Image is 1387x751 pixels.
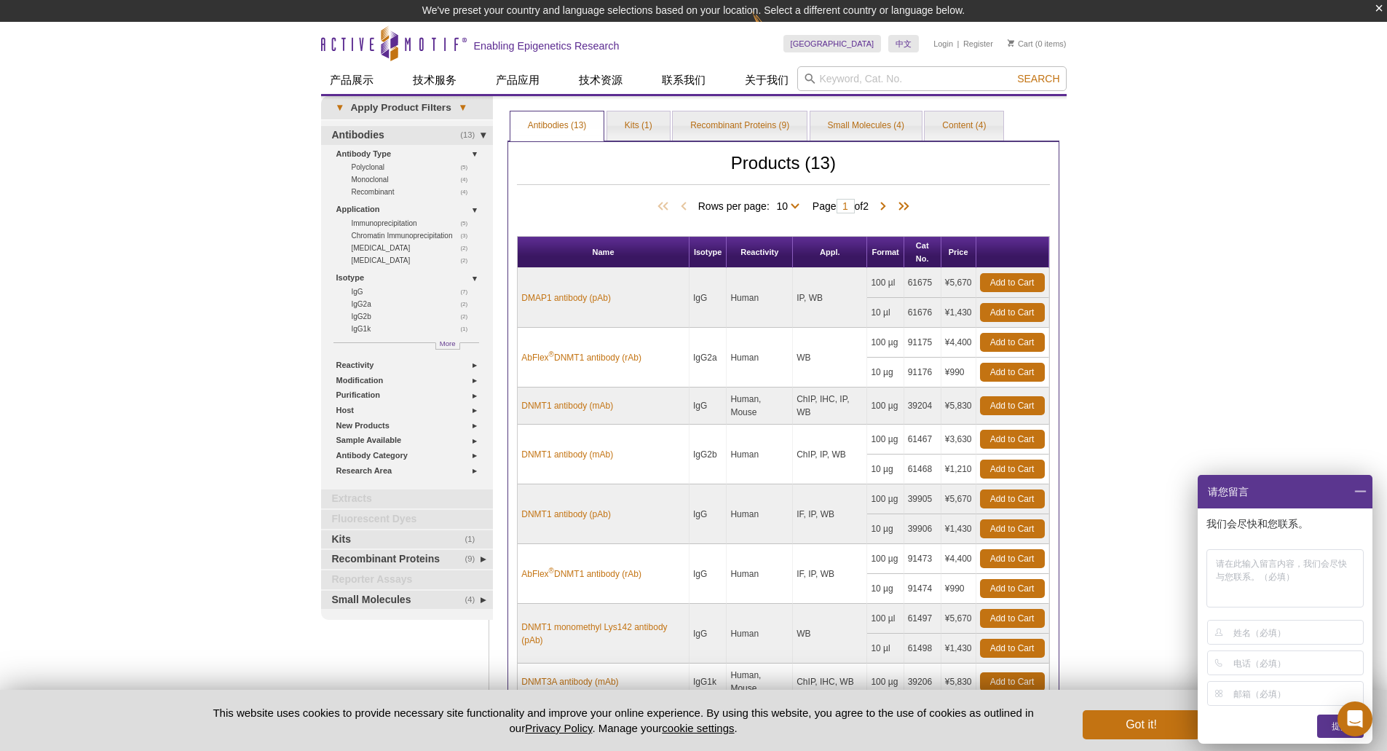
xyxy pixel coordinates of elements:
[689,484,727,544] td: IgG
[727,664,793,701] td: Human, Mouse
[980,579,1045,598] a: Add to Cart
[321,550,494,569] a: (9)Recombinant Proteins
[336,433,485,448] a: Sample Available
[810,111,922,141] a: Small Molecules (4)
[460,173,475,186] span: (4)
[689,268,727,328] td: IgG
[727,484,793,544] td: Human
[487,66,548,94] a: 产品应用
[1233,682,1361,705] input: 邮箱（必填）
[460,286,475,298] span: (7)
[1337,701,1372,736] div: Open Intercom Messenger
[793,268,867,328] td: IP, WB
[941,514,976,544] td: ¥1,430
[689,604,727,664] td: IgG
[793,544,867,604] td: IF, IP, WB
[793,425,867,484] td: ChIP, IP, WB
[904,237,941,268] th: Cat No.
[904,388,941,425] td: 39204
[689,237,727,268] th: Isotype
[980,396,1045,415] a: Add to Cart
[867,298,904,328] td: 10 µl
[321,591,494,610] a: (4)Small Molecules
[460,254,475,267] span: (2)
[689,388,727,425] td: IgG
[867,604,904,634] td: 100 µl
[863,200,869,212] span: 2
[941,544,976,574] td: ¥4,400
[352,173,476,186] a: (4)Monoclonal
[336,448,485,463] a: Antibody Category
[957,35,960,52] li: |
[510,111,604,141] a: Antibodies (13)
[440,337,456,350] span: More
[336,358,485,373] a: Reactivity
[980,609,1045,628] a: Add to Cart
[1233,621,1361,644] input: 姓名（必填）
[941,358,976,388] td: ¥990
[474,39,620,52] h2: Enabling Epigenetics Research
[904,544,941,574] td: 91473
[867,634,904,664] td: 10 µl
[352,310,476,323] a: (2)IgG2b
[521,675,618,688] a: DNMT3A antibody (mAb)
[465,550,483,569] span: (9)
[698,198,805,213] span: Rows per page:
[549,350,554,358] sup: ®
[653,66,714,94] a: 联系我们
[655,200,676,214] span: First Page
[980,273,1045,292] a: Add to Cart
[460,126,483,145] span: (13)
[517,157,1049,185] h2: Products (13)
[904,328,941,358] td: 91175
[727,544,793,604] td: Human
[980,519,1045,538] a: Add to Cart
[941,268,976,298] td: ¥5,670
[867,425,904,455] td: 100 µg
[904,484,941,514] td: 39905
[727,268,793,328] td: Human
[867,358,904,388] td: 10 µg
[676,200,691,214] span: Previous Page
[904,298,941,328] td: 61676
[793,237,867,268] th: Appl.
[1206,517,1367,530] p: 我们会尽快和您联系。
[321,570,494,589] a: Reporter Assays
[336,270,485,286] a: Isotype
[904,455,941,484] td: 61468
[980,430,1045,449] a: Add to Cart
[451,101,474,114] span: ▾
[890,200,912,214] span: Last Page
[460,298,475,310] span: (2)
[941,634,976,664] td: ¥1,430
[941,455,976,484] td: ¥1,210
[1233,651,1361,675] input: 电话（必填）
[336,146,485,162] a: Antibody Type
[904,634,941,664] td: 61498
[867,574,904,604] td: 10 µg
[1008,39,1033,49] a: Cart
[328,101,351,114] span: ▾
[980,549,1045,568] a: Add to Cart
[793,484,867,544] td: IF, IP, WB
[980,333,1045,352] a: Add to Cart
[867,544,904,574] td: 100 µg
[1013,72,1064,85] button: Search
[736,66,797,94] a: 关于我们
[321,126,494,145] a: (13)Antibodies
[933,39,953,49] a: Login
[1083,710,1199,739] button: Got it!
[460,323,475,335] span: (1)
[662,722,734,734] button: cookie settings
[1317,715,1364,738] div: 提交
[793,328,867,388] td: WB
[460,242,475,254] span: (2)
[867,328,904,358] td: 100 µg
[352,242,476,254] a: (2)[MEDICAL_DATA]
[941,425,976,455] td: ¥3,630
[941,604,976,634] td: ¥5,670
[404,66,465,94] a: 技术服务
[867,388,904,425] td: 100 µg
[321,96,494,119] a: ▾Apply Product Filters▾
[460,310,475,323] span: (2)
